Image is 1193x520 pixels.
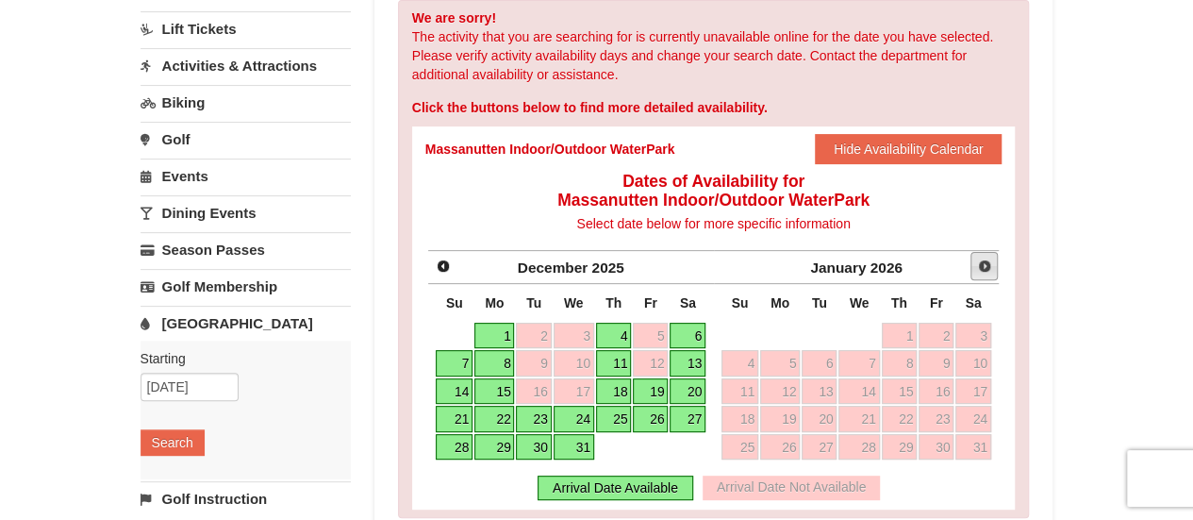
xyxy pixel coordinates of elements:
a: 5 [633,323,668,349]
a: 24 [955,406,991,432]
h4: Dates of Availability for Massanutten Indoor/Outdoor WaterPark [425,172,1002,210]
a: 12 [760,378,800,405]
a: Biking [141,85,351,120]
a: 29 [474,434,514,461]
a: 16 [516,378,551,405]
strong: We are sorry! [412,10,496,25]
span: Monday [770,295,789,310]
a: Golf [141,122,351,157]
a: 5 [760,350,800,377]
a: 4 [721,350,758,377]
a: 30 [516,434,551,461]
span: Wednesday [564,295,584,310]
span: Tuesday [526,295,541,310]
div: Arrival Date Available [538,476,693,500]
a: 8 [474,350,514,377]
a: 23 [516,406,551,432]
a: 7 [838,350,879,377]
a: 2 [919,323,953,349]
a: 21 [838,406,879,432]
span: December [518,260,588,276]
a: 27 [802,434,837,461]
a: 26 [633,406,668,432]
a: 21 [436,406,472,432]
a: 19 [633,378,668,405]
a: 29 [882,434,918,461]
span: Sunday [732,295,749,310]
a: 27 [670,406,705,432]
span: January [810,260,866,276]
span: Sunday [446,295,463,310]
a: Events [141,159,351,193]
span: Friday [644,295,657,310]
button: Hide Availability Calendar [815,134,1002,164]
a: 15 [882,378,918,405]
a: 20 [802,406,837,432]
span: Friday [930,295,943,310]
div: Massanutten Indoor/Outdoor WaterPark [425,140,675,159]
a: 26 [760,434,800,461]
a: 19 [760,406,800,432]
a: [GEOGRAPHIC_DATA] [141,306,351,341]
span: Thursday [605,295,621,310]
a: 1 [882,323,918,349]
a: 3 [955,323,991,349]
a: Prev [430,253,456,279]
a: Dining Events [141,195,351,230]
a: 22 [474,406,514,432]
a: 12 [633,350,668,377]
a: 31 [554,434,594,461]
a: 15 [474,378,514,405]
span: 2026 [870,260,903,276]
a: 1 [474,323,514,349]
a: 6 [802,350,837,377]
div: Click the buttons below to find more detailed availability. [412,98,1016,117]
a: 25 [596,406,632,432]
a: 2 [516,323,551,349]
a: 6 [670,323,705,349]
a: 17 [955,378,991,405]
a: 9 [516,350,551,377]
a: 11 [721,378,758,405]
a: 23 [919,406,953,432]
a: 13 [802,378,837,405]
a: 4 [596,323,632,349]
a: 13 [670,350,705,377]
a: 14 [838,378,879,405]
a: Activities & Attractions [141,48,351,83]
a: 16 [919,378,953,405]
a: 28 [838,434,879,461]
label: Starting [141,349,337,368]
span: Select date below for more specific information [576,216,850,231]
a: 8 [882,350,918,377]
a: 24 [554,406,594,432]
a: 28 [436,434,472,461]
a: Golf Membership [141,269,351,304]
a: 18 [596,378,632,405]
a: Next [970,252,999,280]
span: Tuesday [812,295,827,310]
a: 17 [554,378,594,405]
a: 10 [554,350,594,377]
a: 20 [670,378,705,405]
div: Arrival Date Not Available [703,476,880,500]
a: 30 [919,434,953,461]
span: 2025 [591,260,623,276]
a: 18 [721,406,758,432]
a: 25 [721,434,758,461]
span: Prev [436,259,451,274]
span: Saturday [680,295,696,310]
a: 31 [955,434,991,461]
a: Lift Tickets [141,11,351,46]
a: 11 [596,350,632,377]
span: Saturday [966,295,982,310]
button: Search [141,429,205,456]
a: Golf Instruction [141,481,351,516]
a: 9 [919,350,953,377]
a: Season Passes [141,232,351,267]
a: 22 [882,406,918,432]
a: 14 [436,378,472,405]
a: 10 [955,350,991,377]
span: Wednesday [850,295,870,310]
span: Next [977,259,992,274]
